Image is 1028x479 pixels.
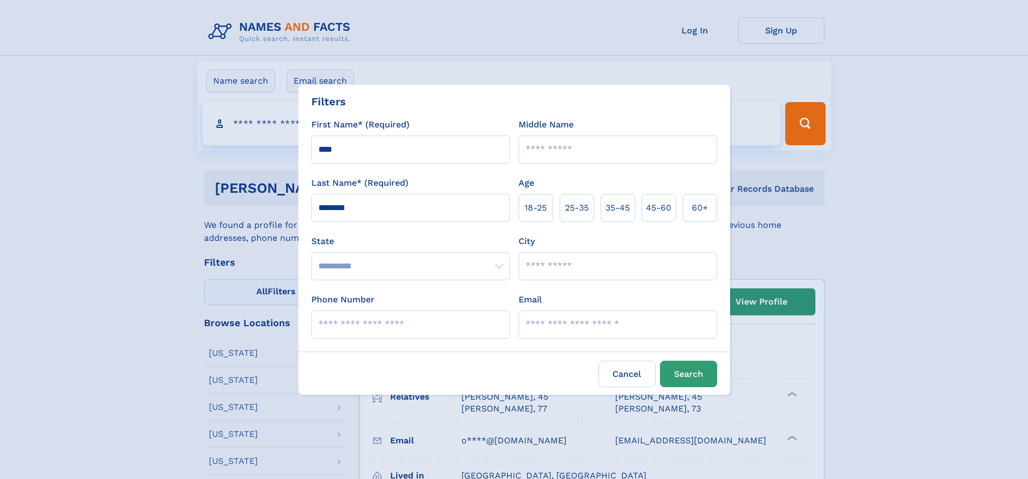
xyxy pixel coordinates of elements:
span: 18‑25 [525,201,547,214]
label: Cancel [598,361,656,387]
button: Search [660,361,717,387]
label: State [311,235,510,248]
span: 60+ [692,201,708,214]
label: Age [519,177,534,190]
label: Phone Number [311,293,375,306]
label: Last Name* (Required) [311,177,409,190]
span: 25‑35 [565,201,589,214]
label: First Name* (Required) [311,118,410,131]
label: City [519,235,535,248]
label: Middle Name [519,118,574,131]
span: 35‑45 [605,201,630,214]
div: Filters [311,93,346,110]
label: Email [519,293,542,306]
span: 45‑60 [646,201,671,214]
